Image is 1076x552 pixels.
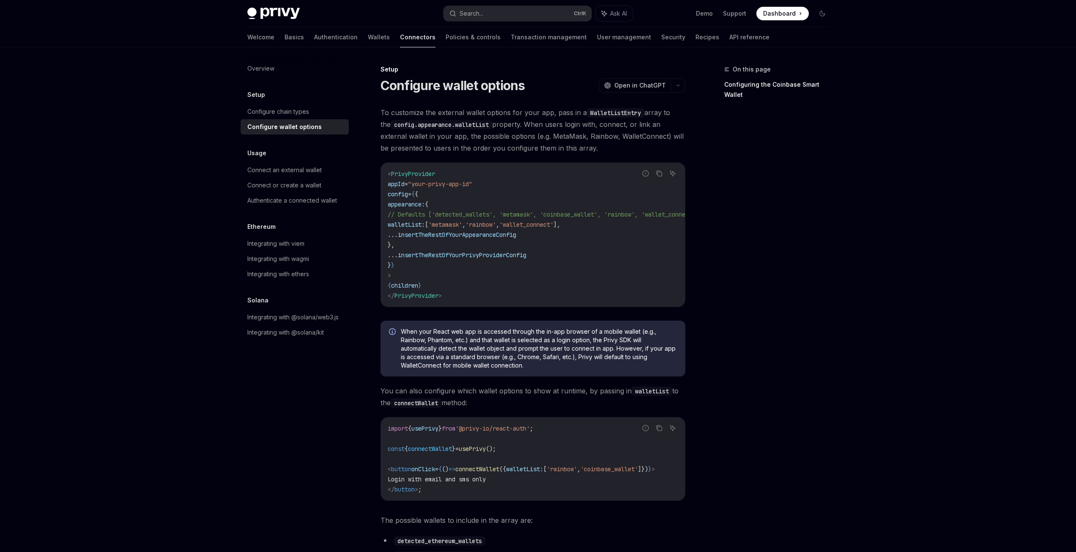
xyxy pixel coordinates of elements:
[449,465,455,473] span: =>
[388,211,699,218] span: // Defaults ['detected_wallets', 'metamask', 'coinbase_wallet', 'rainbow', 'wallet_connect']
[391,465,411,473] span: button
[241,251,349,266] a: Integrating with wagmi
[696,9,713,18] a: Demo
[695,27,719,47] a: Recipes
[438,465,442,473] span: {
[405,180,408,188] span: =
[411,425,438,432] span: usePrivy
[285,27,304,47] a: Basics
[241,236,349,251] a: Integrating with viem
[723,9,746,18] a: Support
[389,328,397,337] svg: Info
[388,190,408,198] span: config
[247,295,268,305] h5: Solana
[425,200,428,208] span: {
[388,200,425,208] span: appearance:
[408,445,452,453] span: connectWallet
[460,8,483,19] div: Search...
[391,170,435,178] span: PrivyProvider
[486,445,496,453] span: ();
[438,425,442,432] span: }
[408,180,472,188] span: "your-privy-app-id"
[247,63,274,74] div: Overview
[465,221,496,228] span: 'rainbow'
[667,168,678,179] button: Ask AI
[444,6,591,21] button: Search...CtrlK
[667,423,678,434] button: Ask AI
[425,221,428,228] span: [
[391,398,441,408] code: connectWallet
[553,221,560,228] span: ],
[247,165,322,175] div: Connect an external wallet
[388,445,405,453] span: const
[428,221,462,228] span: 'metamask'
[381,78,525,93] h1: Configure wallet options
[241,310,349,325] a: Integrating with @solana/web3.js
[247,195,337,206] div: Authenticate a connected wallet
[241,266,349,282] a: Integrating with ethers
[247,8,300,19] img: dark logo
[388,231,398,239] span: ...
[408,425,411,432] span: {
[247,222,276,232] h5: Ethereum
[652,465,655,473] span: >
[381,65,685,74] div: Setup
[415,486,418,493] span: >
[391,261,394,269] span: }
[388,425,408,432] span: import
[574,10,586,17] span: Ctrl K
[756,7,809,20] a: Dashboard
[462,221,465,228] span: ,
[391,282,418,289] span: children
[405,445,408,453] span: {
[816,7,829,20] button: Toggle dark mode
[247,312,339,322] div: Integrating with @solana/web3.js
[459,445,486,453] span: usePrivy
[543,465,547,473] span: [
[596,6,633,21] button: Ask AI
[597,27,651,47] a: User management
[610,9,627,18] span: Ask AI
[388,241,394,249] span: },
[247,148,266,158] h5: Usage
[587,108,644,118] code: WalletListEntry
[763,9,796,18] span: Dashboard
[400,27,435,47] a: Connectors
[241,325,349,340] a: Integrating with @solana/kit
[241,178,349,193] a: Connect or create a wallet
[442,465,449,473] span: ()
[661,27,685,47] a: Security
[411,465,435,473] span: onClick
[640,168,651,179] button: Report incorrect code
[368,27,390,47] a: Wallets
[247,27,274,47] a: Welcome
[388,465,391,473] span: <
[435,465,438,473] span: =
[388,221,425,228] span: walletList:
[577,465,580,473] span: ,
[247,239,304,249] div: Integrating with viem
[394,486,415,493] span: button
[499,465,506,473] span: ({
[247,90,265,100] h5: Setup
[640,423,651,434] button: Report incorrect code
[247,122,322,132] div: Configure wallet options
[632,387,672,396] code: walletList
[314,27,358,47] a: Authentication
[638,465,648,473] span: ]})
[381,514,685,526] span: The possible wallets to include in the array are:
[724,78,836,102] a: Configuring the Coinbase Smart Wallet
[415,190,418,198] span: {
[241,61,349,76] a: Overview
[547,465,577,473] span: 'rainbow'
[654,168,665,179] button: Copy the contents from the code block
[247,269,309,279] div: Integrating with ethers
[241,119,349,135] a: Configure wallet options
[411,190,415,198] span: {
[418,282,422,289] span: }
[247,254,309,264] div: Integrating with wagmi
[580,465,638,473] span: 'coinbase_wallet'
[388,486,394,493] span: </
[455,425,530,432] span: '@privy-io/react-auth'
[455,465,499,473] span: connectWallet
